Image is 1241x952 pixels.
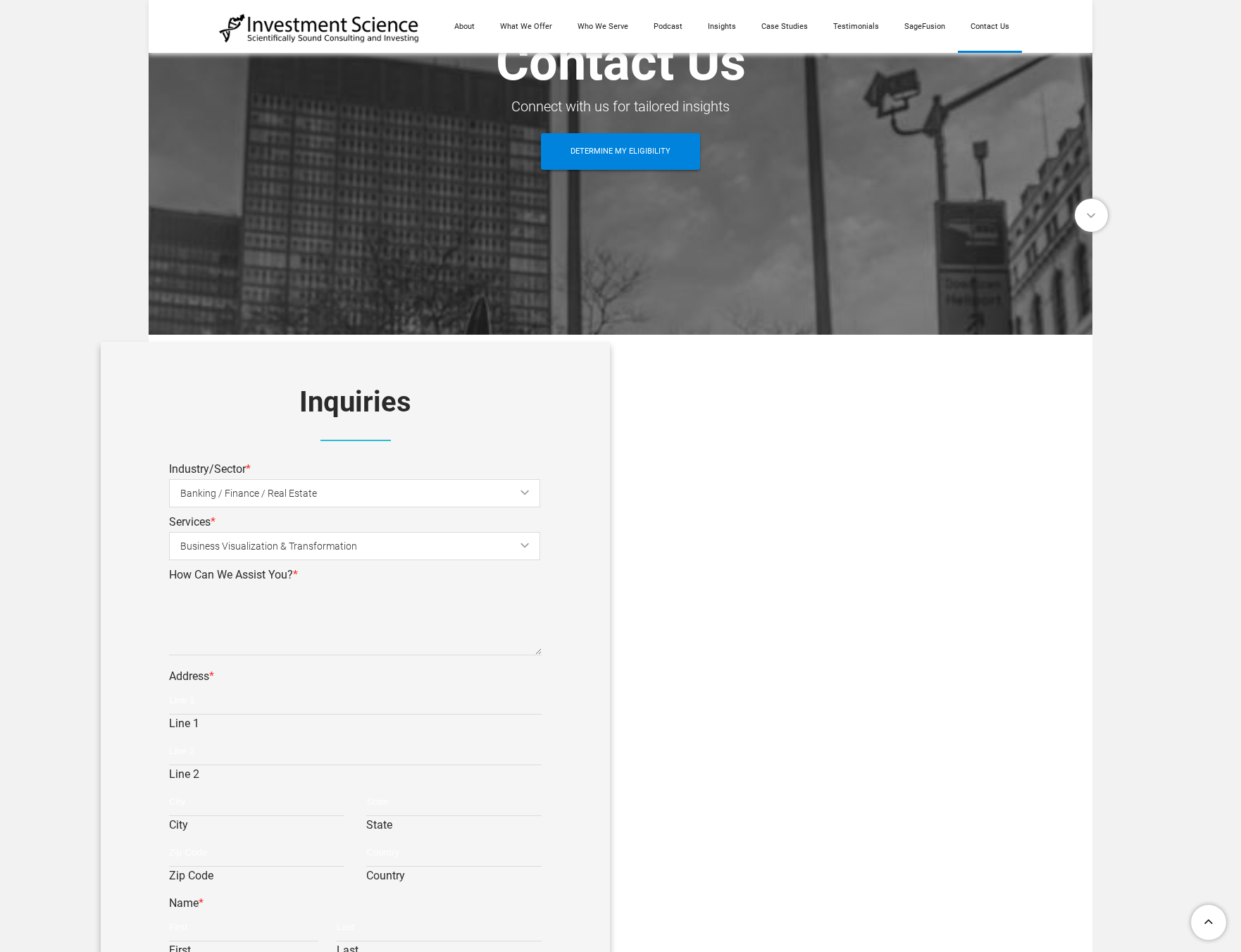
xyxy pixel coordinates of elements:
label: Country [366,867,542,889]
label: How Can We Assist You? [169,568,298,581]
input: First [169,913,318,941]
label: Zip Code [169,867,344,889]
input: Line 1 [169,686,542,715]
label: Industry/Sector [169,462,251,476]
input: Country [366,839,542,867]
label: State [366,816,542,839]
input: Zip Code [169,839,344,867]
input: Last [337,913,542,941]
span: Banking / Finance / Real Estate [180,478,551,509]
label: Services [169,515,216,528]
img: Investment Science | NYC Consulting Services [219,13,420,44]
span: Business Visualization & Transformation [180,531,551,562]
a: Determine My Eligibility [541,133,700,170]
font: Inquiries [299,385,411,419]
label: Line 2 [169,765,542,788]
span: Determine My Eligibility [570,133,671,170]
label: Name [169,896,204,910]
a: To Top [1185,899,1234,945]
label: Line 1 [169,715,542,737]
label: City [169,816,344,839]
div: ​Connect with us for tailored insights [219,94,1022,119]
img: Picture [320,440,391,441]
input: City [169,788,344,816]
input: Line 2 [169,737,542,765]
label: Address [169,669,214,683]
input: State [366,788,542,816]
span: Contact Us​​​​ [496,32,746,92]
